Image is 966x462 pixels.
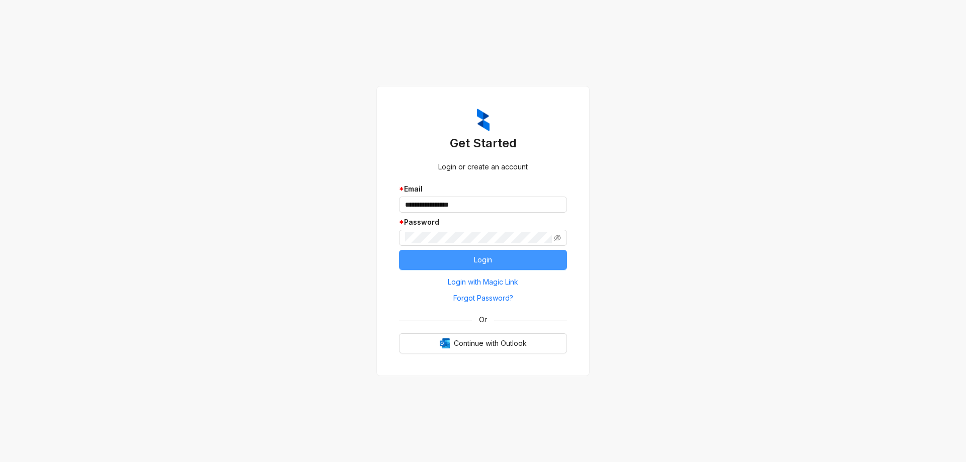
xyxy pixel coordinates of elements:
[399,274,567,290] button: Login with Magic Link
[440,338,450,348] img: Outlook
[454,338,527,349] span: Continue with Outlook
[477,109,490,132] img: ZumaIcon
[399,250,567,270] button: Login
[399,290,567,306] button: Forgot Password?
[399,135,567,151] h3: Get Started
[472,314,494,325] span: Or
[474,254,492,265] span: Login
[399,217,567,228] div: Password
[399,183,567,195] div: Email
[448,276,518,288] span: Login with Magic Link
[399,161,567,172] div: Login or create an account
[399,333,567,353] button: OutlookContinue with Outlook
[453,293,513,304] span: Forgot Password?
[554,234,561,241] span: eye-invisible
